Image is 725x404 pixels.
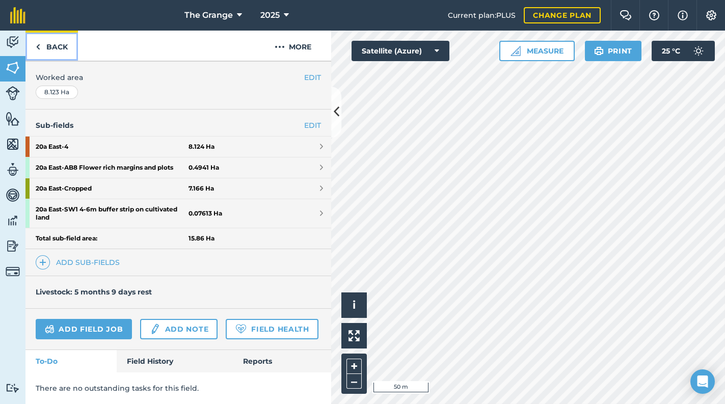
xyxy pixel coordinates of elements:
[6,162,20,177] img: svg+xml;base64,PD94bWwgdmVyc2lvbj0iMS4wIiBlbmNvZGluZz0idXRmLTgiPz4KPCEtLSBHZW5lcmF0b3I6IEFkb2JlIE...
[25,199,331,228] a: 20a East-SW1 4-6m buffer strip on cultivated land0.07613 Ha
[594,45,604,57] img: svg+xml;base64,PHN2ZyB4bWxucz0iaHR0cDovL3d3dy53My5vcmcvMjAwMC9zdmciIHdpZHRoPSIxOSIgaGVpZ2h0PSIyNC...
[511,46,521,56] img: Ruler icon
[25,120,331,131] h4: Sub-fields
[6,264,20,279] img: svg+xml;base64,PD94bWwgdmVyc2lvbj0iMS4wIiBlbmNvZGluZz0idXRmLTgiPz4KPCEtLSBHZW5lcmF0b3I6IEFkb2JlIE...
[36,157,189,178] strong: 20a East - AB8 Flower rich margins and plots
[184,9,233,21] span: The Grange
[348,330,360,341] img: Four arrows, one pointing top left, one top right, one bottom right and the last bottom left
[346,374,362,389] button: –
[189,164,219,172] strong: 0.4941 Ha
[353,299,356,311] span: i
[36,199,189,228] strong: 20a East - SW1 4-6m buffer strip on cultivated land
[36,178,189,199] strong: 20a East - Cropped
[255,31,331,61] button: More
[304,120,321,131] a: EDIT
[6,187,20,203] img: svg+xml;base64,PD94bWwgdmVyc2lvbj0iMS4wIiBlbmNvZGluZz0idXRmLTgiPz4KPCEtLSBHZW5lcmF0b3I6IEFkb2JlIE...
[304,72,321,83] button: EDIT
[36,137,189,157] strong: 20a East - 4
[6,383,20,393] img: svg+xml;base64,PD94bWwgdmVyc2lvbj0iMS4wIiBlbmNvZGluZz0idXRmLTgiPz4KPCEtLSBHZW5lcmF0b3I6IEFkb2JlIE...
[25,137,331,157] a: 20a East-48.124 Ha
[25,178,331,199] a: 20a East-Cropped7.166 Ha
[140,319,218,339] a: Add note
[678,9,688,21] img: svg+xml;base64,PHN2ZyB4bWxucz0iaHR0cDovL3d3dy53My5vcmcvMjAwMC9zdmciIHdpZHRoPSIxNyIgaGVpZ2h0PSIxNy...
[117,350,232,372] a: Field History
[352,41,449,61] button: Satellite (Azure)
[10,7,25,23] img: fieldmargin Logo
[39,256,46,268] img: svg+xml;base64,PHN2ZyB4bWxucz0iaHR0cDovL3d3dy53My5vcmcvMjAwMC9zdmciIHdpZHRoPSIxNCIgaGVpZ2h0PSIyNC...
[662,41,680,61] span: 25 ° C
[226,319,318,339] a: Field Health
[25,31,78,61] a: Back
[6,137,20,152] img: svg+xml;base64,PHN2ZyB4bWxucz0iaHR0cDovL3d3dy53My5vcmcvMjAwMC9zdmciIHdpZHRoPSI1NiIgaGVpZ2h0PSI2MC...
[149,323,160,335] img: svg+xml;base64,PD94bWwgdmVyc2lvbj0iMS4wIiBlbmNvZGluZz0idXRmLTgiPz4KPCEtLSBHZW5lcmF0b3I6IEFkb2JlIE...
[36,234,189,243] strong: Total sub-field area:
[36,287,152,297] h4: Livestock: 5 months 9 days rest
[346,359,362,374] button: +
[6,238,20,254] img: svg+xml;base64,PD94bWwgdmVyc2lvbj0iMS4wIiBlbmNvZGluZz0idXRmLTgiPz4KPCEtLSBHZW5lcmF0b3I6IEFkb2JlIE...
[6,213,20,228] img: svg+xml;base64,PD94bWwgdmVyc2lvbj0iMS4wIiBlbmNvZGluZz0idXRmLTgiPz4KPCEtLSBHZW5lcmF0b3I6IEFkb2JlIE...
[341,292,367,318] button: i
[6,60,20,75] img: svg+xml;base64,PHN2ZyB4bWxucz0iaHR0cDovL3d3dy53My5vcmcvMjAwMC9zdmciIHdpZHRoPSI1NiIgaGVpZ2h0PSI2MC...
[620,10,632,20] img: Two speech bubbles overlapping with the left bubble in the forefront
[524,7,601,23] a: Change plan
[25,350,117,372] a: To-Do
[652,41,715,61] button: 25 °C
[36,383,321,394] p: There are no outstanding tasks for this field.
[499,41,575,61] button: Measure
[45,323,55,335] img: svg+xml;base64,PD94bWwgdmVyc2lvbj0iMS4wIiBlbmNvZGluZz0idXRmLTgiPz4KPCEtLSBHZW5lcmF0b3I6IEFkb2JlIE...
[6,86,20,100] img: svg+xml;base64,PD94bWwgdmVyc2lvbj0iMS4wIiBlbmNvZGluZz0idXRmLTgiPz4KPCEtLSBHZW5lcmF0b3I6IEFkb2JlIE...
[189,234,214,243] strong: 15.86 Ha
[690,369,715,394] div: Open Intercom Messenger
[189,143,214,151] strong: 8.124 Ha
[585,41,642,61] button: Print
[448,10,516,21] span: Current plan : PLUS
[6,35,20,50] img: svg+xml;base64,PD94bWwgdmVyc2lvbj0iMS4wIiBlbmNvZGluZz0idXRmLTgiPz4KPCEtLSBHZW5lcmF0b3I6IEFkb2JlIE...
[648,10,660,20] img: A question mark icon
[6,111,20,126] img: svg+xml;base64,PHN2ZyB4bWxucz0iaHR0cDovL3d3dy53My5vcmcvMjAwMC9zdmciIHdpZHRoPSI1NiIgaGVpZ2h0PSI2MC...
[275,41,285,53] img: svg+xml;base64,PHN2ZyB4bWxucz0iaHR0cDovL3d3dy53My5vcmcvMjAwMC9zdmciIHdpZHRoPSIyMCIgaGVpZ2h0PSIyNC...
[36,319,132,339] a: Add field job
[189,184,214,193] strong: 7.166 Ha
[688,41,709,61] img: svg+xml;base64,PD94bWwgdmVyc2lvbj0iMS4wIiBlbmNvZGluZz0idXRmLTgiPz4KPCEtLSBHZW5lcmF0b3I6IEFkb2JlIE...
[705,10,717,20] img: A cog icon
[189,209,222,218] strong: 0.07613 Ha
[36,72,321,83] span: Worked area
[233,350,331,372] a: Reports
[25,157,331,178] a: 20a East-AB8 Flower rich margins and plots0.4941 Ha
[36,41,40,53] img: svg+xml;base64,PHN2ZyB4bWxucz0iaHR0cDovL3d3dy53My5vcmcvMjAwMC9zdmciIHdpZHRoPSI5IiBoZWlnaHQ9IjI0Ii...
[260,9,280,21] span: 2025
[36,86,78,99] div: 8.123 Ha
[36,255,124,270] a: Add sub-fields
